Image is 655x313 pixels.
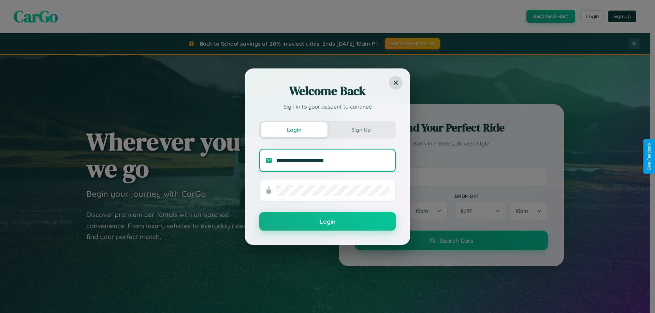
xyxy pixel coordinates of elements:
[259,212,396,231] button: Login
[259,83,396,99] h2: Welcome Back
[647,143,652,170] div: Give Feedback
[327,122,394,137] button: Sign Up
[261,122,327,137] button: Login
[259,103,396,111] p: Sign in to your account to continue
